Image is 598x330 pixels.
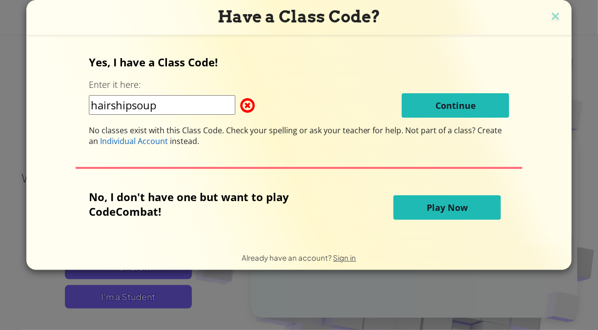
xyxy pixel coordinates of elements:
p: No, I don't have one but want to play CodeCombat! [89,189,337,219]
span: Individual Account [100,136,168,146]
img: close icon [549,10,562,24]
a: Sign in [333,253,356,262]
button: Play Now [393,195,501,220]
span: Already have an account? [242,253,333,262]
span: instead. [168,136,199,146]
button: Continue [402,93,509,118]
span: Not part of a class? Create an [89,125,502,146]
label: Enter it here: [89,79,141,91]
span: Play Now [427,202,468,213]
p: Yes, I have a Class Code! [89,55,510,69]
span: No classes exist with this Class Code. Check your spelling or ask your teacher for help. [89,125,406,136]
span: Have a Class Code? [218,7,380,26]
span: Continue [435,100,476,111]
